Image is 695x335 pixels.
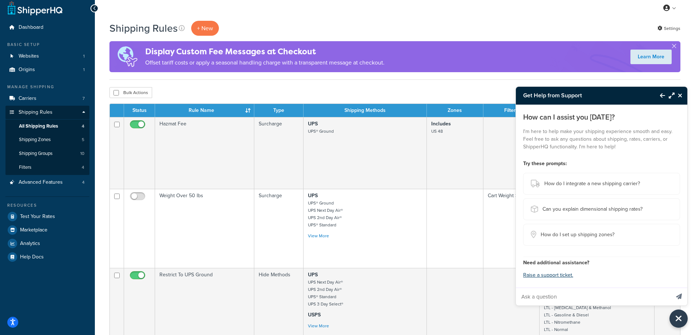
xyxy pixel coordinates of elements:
button: Maximize Resource Center [665,87,675,104]
a: ShipperHQ Home [8,1,62,15]
span: Test Your Rates [20,214,55,220]
strong: UPS [308,271,318,278]
span: How do I integrate a new shipping carrier? [544,179,640,189]
div: Resources [5,202,89,209]
td: Hazmat Fee [155,117,254,189]
p: + New [191,21,219,36]
a: Settings [657,23,680,34]
td: Surcharge [254,189,304,268]
a: Shipping Rules [5,106,89,119]
li: Shipping Rules [5,106,89,175]
th: Status [124,104,155,117]
td: Surcharge [254,117,304,189]
button: Close Resource Center [675,91,687,100]
li: Advanced Features [5,176,89,189]
span: Advanced Features [19,179,63,186]
input: Ask a question [516,288,670,305]
th: Filters [483,104,540,117]
small: UPS Next Day Air® UPS 2nd Day Air® UPS® Standard UPS 3 Day Select® [308,279,343,307]
span: 10 [80,151,84,157]
a: All Shipping Rules 4 [5,120,89,133]
strong: USPS [308,311,321,319]
span: Carriers [19,96,36,102]
a: Learn More [630,50,672,64]
li: Origins [5,63,89,77]
li: Carriers [5,92,89,105]
a: Analytics [5,237,89,250]
span: 7 [82,96,85,102]
span: How do I set up shipping zones? [541,230,614,240]
a: Advanced Features 4 [5,176,89,189]
button: Bulk Actions [109,87,152,98]
a: Dashboard [5,21,89,34]
h3: Get Help from Support [516,87,653,104]
li: Shipping Zones [5,133,89,147]
span: Can you explain dimensional shipping rates? [543,204,642,214]
span: Shipping Rules [19,109,53,116]
span: Analytics [20,241,40,247]
a: Raise a support ticket. [523,271,573,279]
span: 5 [82,137,84,143]
button: Close Resource Center [669,309,688,328]
button: How do I set up shipping zones? [523,224,680,246]
th: Type [254,104,304,117]
span: 4 [82,123,84,129]
span: Help Docs [20,254,44,260]
h4: Display Custom Fee Messages at Checkout [145,46,385,58]
button: Back to Resource Center [653,87,665,104]
a: Filters 4 [5,161,89,174]
div: Basic Setup [5,42,89,48]
span: Shipping Zones [19,137,51,143]
td: Cart Weight > 50 lbs [483,189,540,268]
h4: Try these prompts: [523,160,680,167]
th: Rule Name : activate to sort column ascending [155,104,254,117]
td: Weight Over 50 lbs [155,189,254,268]
p: I'm here to help make your shipping experience smooth and easy. Feel free to ask any questions ab... [523,128,680,151]
th: Shipping Methods [304,104,427,117]
a: Websites 1 [5,50,89,63]
span: Dashboard [19,24,43,31]
span: Origins [19,67,35,73]
span: 1 [83,53,85,59]
li: Websites [5,50,89,63]
small: UPS® Ground [308,128,334,135]
small: UPS® Ground UPS Next Day Air® UPS 2nd Day Air® UPS® Standard [308,200,343,228]
img: duties-banner-06bc72dcb5fe05cb3f9472aba00be2ae8eb53ab6f0d8bb03d382ba314ac3c341.png [109,41,145,72]
li: Filters [5,161,89,174]
h4: Need additional assistance? [523,259,680,266]
div: Manage Shipping [5,84,89,90]
span: Websites [19,53,39,59]
button: How do I integrate a new shipping carrier? [523,173,680,195]
a: View More [308,323,329,329]
span: Shipping Groups [19,151,53,157]
small: US 48 [431,128,443,135]
span: All Shipping Rules [19,123,58,129]
strong: Includes [431,120,451,128]
strong: UPS [308,120,318,128]
a: View More [308,233,329,239]
p: Offset tariff costs or apply a seasonal handling charge with a transparent message at checkout. [145,58,385,68]
a: Shipping Groups 10 [5,147,89,160]
li: All Shipping Rules [5,120,89,133]
span: 4 [82,164,84,171]
button: Send message [671,288,687,305]
h1: Shipping Rules [109,21,178,35]
li: Shipping Groups [5,147,89,160]
a: Carriers 7 [5,92,89,105]
p: How can I assist you [DATE]? [523,112,680,122]
th: Zones [427,104,483,117]
span: 1 [83,67,85,73]
a: Help Docs [5,250,89,264]
a: Test Your Rates [5,210,89,223]
a: Shipping Zones 5 [5,133,89,147]
button: Can you explain dimensional shipping rates? [523,198,680,220]
span: Filters [19,164,31,171]
span: 4 [82,179,85,186]
a: Marketplace [5,223,89,237]
a: Origins 1 [5,63,89,77]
